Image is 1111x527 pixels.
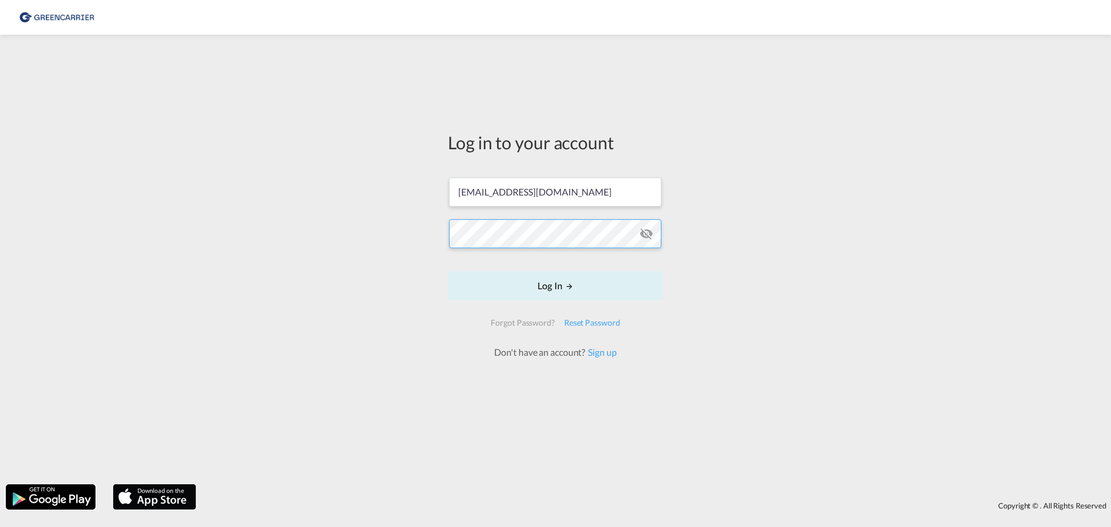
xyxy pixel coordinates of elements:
div: Reset Password [560,312,625,333]
a: Sign up [585,347,616,358]
div: Don't have an account? [481,346,629,359]
img: google.png [5,483,97,511]
button: LOGIN [448,271,663,300]
img: b0b18ec08afe11efb1d4932555f5f09d.png [17,5,95,31]
div: Copyright © . All Rights Reserved [202,496,1111,515]
div: Log in to your account [448,130,663,154]
input: Enter email/phone number [449,178,661,207]
img: apple.png [112,483,197,511]
div: Forgot Password? [486,312,559,333]
md-icon: icon-eye-off [639,227,653,241]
